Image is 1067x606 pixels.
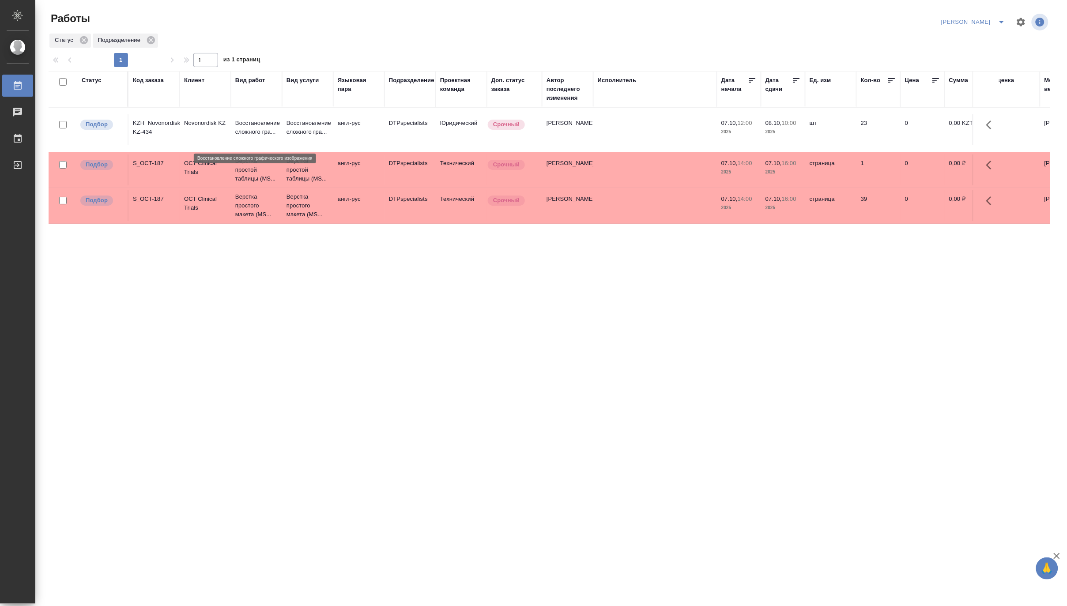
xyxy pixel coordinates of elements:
p: 07.10, [765,196,782,202]
div: Можно подбирать исполнителей [79,195,123,207]
td: 0 [901,154,945,185]
div: Можно подбирать исполнителей [79,119,123,131]
p: 07.10, [721,196,738,202]
div: Подразделение [389,76,434,85]
div: Вид услуги [287,76,319,85]
td: 0,00 ₽ [945,154,989,185]
div: Проектная команда [440,76,483,94]
td: англ-рус [333,114,385,145]
p: 07.10, [721,160,738,166]
td: Технический [436,190,487,221]
div: Цена [905,76,920,85]
p: 14:00 [738,196,752,202]
div: Код заказа [133,76,164,85]
p: Подбор [86,196,108,205]
td: англ-рус [333,154,385,185]
td: [PERSON_NAME] [542,114,593,145]
td: Технический [436,154,487,185]
td: Юридический [436,114,487,145]
div: Автор последнего изменения [547,76,589,102]
p: Статус [55,36,76,45]
p: Верстка простого макета (MS... [235,192,278,219]
td: 0,00 ₽ [945,190,989,221]
p: Восстановление сложного гра... [287,119,329,136]
div: Сумма [949,76,968,85]
p: Верстка простой таблицы (MS... [235,157,278,183]
td: 1 [856,154,901,185]
p: OCT Clinical Trials [184,195,226,212]
p: Срочный [493,160,520,169]
span: 🙏 [1040,559,1055,578]
td: [PERSON_NAME] [542,154,593,185]
button: Здесь прячутся важные кнопки [981,190,1002,211]
td: DTPspecialists [385,114,436,145]
p: Подбор [86,160,108,169]
div: Кол-во [861,76,881,85]
p: Восстановление сложного гра... [235,119,278,136]
p: 14:00 [738,160,752,166]
div: split button [939,15,1010,29]
td: 39 [856,190,901,221]
div: Ед. изм [810,76,831,85]
div: Доп. статус заказа [491,76,538,94]
p: 2025 [765,203,801,212]
p: Novonordisk KZ [184,119,226,128]
p: 07.10, [721,120,738,126]
p: 08.10, [765,120,782,126]
span: Посмотреть информацию [1032,14,1050,30]
td: [PERSON_NAME] [542,190,593,221]
p: 10:00 [782,120,796,126]
div: Исполнитель [598,76,637,85]
div: Дата сдачи [765,76,792,94]
div: Дата начала [721,76,748,94]
div: KZH_Novonordisk-KZ-434 [133,119,175,136]
td: англ-рус [333,190,385,221]
div: Можно подбирать исполнителей [79,159,123,171]
td: шт [805,114,856,145]
p: OCT Clinical Trials [184,159,226,177]
p: 12:00 [738,120,752,126]
p: Срочный [493,196,520,205]
div: S_OCT-187 [133,195,175,203]
p: Подразделение [98,36,143,45]
p: 16:00 [782,196,796,202]
div: Подразделение [93,34,158,48]
td: страница [805,154,856,185]
td: 0 [901,114,945,145]
p: 2025 [721,203,757,212]
span: из 1 страниц [223,54,260,67]
button: 🙏 [1036,557,1058,580]
td: DTPspecialists [385,154,436,185]
p: Верстка простой таблицы (MS... [287,157,329,183]
td: DTPspecialists [385,190,436,221]
div: Статус [49,34,91,48]
div: Статус [82,76,102,85]
td: страница [805,190,856,221]
td: 23 [856,114,901,145]
p: Подбор [86,120,108,129]
div: Вид работ [235,76,265,85]
div: Языковая пара [338,76,380,94]
div: Оценка [993,76,1014,85]
p: 2025 [721,128,757,136]
div: S_OCT-187 [133,159,175,168]
td: 0 [901,190,945,221]
div: Клиент [184,76,204,85]
p: Срочный [493,120,520,129]
td: 0,00 KZT [945,114,989,145]
p: 2025 [765,128,801,136]
p: 16:00 [782,160,796,166]
p: 2025 [765,168,801,177]
p: 07.10, [765,160,782,166]
span: Настроить таблицу [1010,11,1032,33]
p: Верстка простого макета (MS... [287,192,329,219]
p: 2025 [721,168,757,177]
span: Работы [49,11,90,26]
